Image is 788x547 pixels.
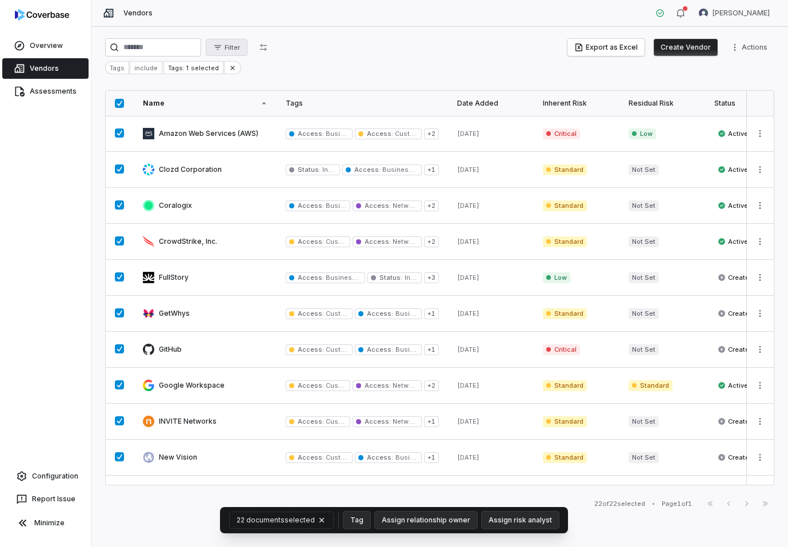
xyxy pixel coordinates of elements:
span: Access : [298,202,324,210]
button: More actions [751,269,769,286]
span: Created [718,453,753,462]
a: Overview [2,35,89,56]
span: Critical [543,128,580,139]
span: [DATE] [457,381,479,389]
span: + 1 [424,308,439,319]
span: Business Data [394,345,441,353]
span: + 2 [424,128,439,139]
span: Active [718,381,748,390]
span: Standard [543,308,587,319]
button: More actions [751,341,769,358]
span: Business Data [381,166,428,174]
span: Standard [543,380,587,391]
span: Created [718,417,753,426]
span: Access : [298,309,324,317]
span: Standard [629,380,673,391]
span: Network Access [391,238,445,246]
button: Tag [343,512,370,529]
span: Access : [298,345,324,353]
span: Customer Data [324,238,372,246]
button: Filter [206,39,247,56]
span: Access : [367,309,393,317]
span: [DATE] [457,130,479,138]
span: Created [718,309,753,318]
span: Status : [379,273,402,281]
span: Standard [543,200,587,211]
button: Create Vendor [654,39,718,56]
span: + 1 [424,452,439,463]
span: Access : [298,238,324,246]
span: [DATE] [457,345,479,353]
div: Page 1 of 1 [662,500,692,508]
span: Business Data [394,453,441,461]
span: Standard [543,416,587,427]
span: Access : [367,345,393,353]
button: More actions [751,161,769,178]
button: Export as Excel [567,39,645,56]
span: Customer Data [324,381,372,389]
span: Status : [298,166,321,174]
span: [DATE] [457,166,479,174]
div: Tags [286,99,439,108]
span: Access : [365,417,391,425]
button: More actions [751,305,769,322]
span: [DATE] [457,273,479,281]
span: Created [718,345,753,354]
span: Standard [543,452,587,463]
button: Report Issue [5,489,86,509]
span: Access : [367,453,393,461]
div: Residual Risk [629,99,696,108]
div: Tags [105,61,129,74]
span: Critical [543,344,580,355]
span: Low [629,128,656,139]
span: Business Data [394,309,441,317]
span: Not Set [629,200,659,211]
span: Access : [298,273,324,281]
div: Name [143,99,267,108]
span: Filter [225,43,240,52]
a: Vendors [2,58,89,79]
a: Configuration [5,466,86,486]
span: Access : [298,130,324,138]
span: [DATE] [457,238,479,246]
span: Not Set [629,164,659,175]
div: • [652,500,655,508]
span: Active [718,201,748,210]
span: [PERSON_NAME] [713,9,770,18]
span: Not Set [629,416,659,427]
span: Not Set [629,344,659,355]
button: Minimize [5,512,86,534]
a: Assessments [2,81,89,102]
button: More actions [751,125,769,142]
span: Not Set [629,452,659,463]
span: Business Data [324,273,371,281]
span: + 1 [424,344,439,355]
span: Access : [298,381,324,389]
span: [DATE] [457,453,479,461]
span: Access : [365,238,391,246]
span: In-use [403,273,425,281]
button: More actions [751,413,769,430]
span: Business Data [324,202,371,210]
span: Access : [298,417,324,425]
button: include [130,61,162,74]
span: Customer Data [393,130,441,138]
span: + 2 [424,380,439,391]
button: More actions [751,197,769,214]
span: Active [718,165,748,174]
button: More actions [751,449,769,466]
button: More actions [727,39,774,56]
span: Active [718,237,748,246]
span: [DATE] [457,417,479,425]
span: Not Set [629,272,659,283]
div: Date Added [457,99,525,108]
span: + 1 [424,164,439,175]
span: Customer Data [324,453,372,461]
span: Access : [365,381,391,389]
span: Not Set [629,308,659,319]
img: logo-D7KZi-bG.svg [15,9,69,21]
span: + 3 [424,272,439,283]
button: 22 documentsselected [229,512,334,529]
span: Vendors [123,9,153,18]
button: Mike Phillips avatar[PERSON_NAME] [692,5,777,22]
